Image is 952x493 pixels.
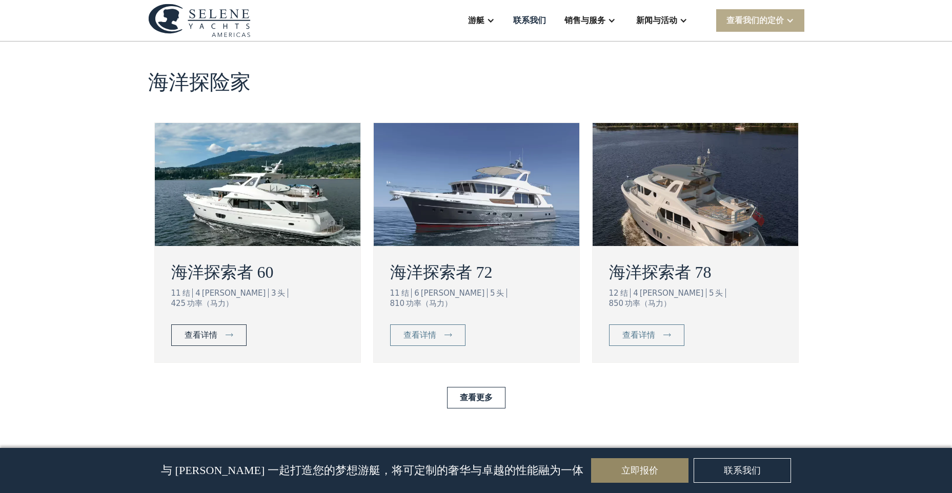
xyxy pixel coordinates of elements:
div: [PERSON_NAME] [640,289,706,298]
h2: 海洋探险家 [148,71,251,94]
div: 12 [609,289,619,298]
div: 850 [609,299,624,308]
div: 查看我们的定价 [726,14,784,27]
img: 图标 [226,333,233,337]
div: 11 [171,289,181,298]
div: 6 [414,289,419,298]
div: 游艇 [468,14,484,27]
div: 3 [271,289,276,298]
div: [PERSON_NAME] [202,289,269,298]
img: 远洋拖网渔船 [593,123,798,246]
div: 5 [490,289,495,298]
div: 查看详情 [403,329,436,341]
div: 查看详情 [185,329,217,341]
div: 4 [633,289,638,298]
div: 4 [195,289,200,298]
a: 海洋探索者 60 [171,260,344,284]
a: 海洋探索者 78 [609,260,782,284]
a: 海洋探索者 72 [390,260,563,284]
div: 结 [183,289,193,298]
a: 联系我们 [694,458,791,483]
div: 功率（马力） [406,299,452,308]
div: 功率（马力） [187,299,233,308]
div: 结 [401,289,412,298]
img: 图标 [444,333,452,337]
p: 与 [PERSON_NAME] 一起打造您的梦想游艇，将可定制的奢华与卓越的性能融为一体 [161,463,583,478]
div: 新闻与活动 [636,14,677,27]
div: 头 [715,289,726,298]
div: 810 [390,299,405,308]
img: 图标 [663,333,671,337]
div: [PERSON_NAME] [421,289,488,298]
div: 425 [171,299,186,308]
a: 查看更多 [447,387,505,408]
div: 销售与服务 [564,14,605,27]
div: 11 [390,289,400,298]
img: 远洋拖网渔船 [155,123,360,246]
div: 结 [620,289,631,298]
a: 查看详情 [171,324,247,346]
div: 联系我们 [513,14,546,27]
div: 查看详情 [622,329,655,341]
a: 查看详情 [609,324,684,346]
div: 头 [277,289,288,298]
a: 查看详情 [390,324,465,346]
div: 5 [709,289,714,298]
div: 查看我们的定价 [716,9,804,31]
div: 头 [496,289,507,298]
img: 商标 [148,4,251,37]
a: 立即报价 [591,458,688,483]
img: 远洋拖网渔船 [374,123,579,246]
div: 功率（马力） [625,299,671,308]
